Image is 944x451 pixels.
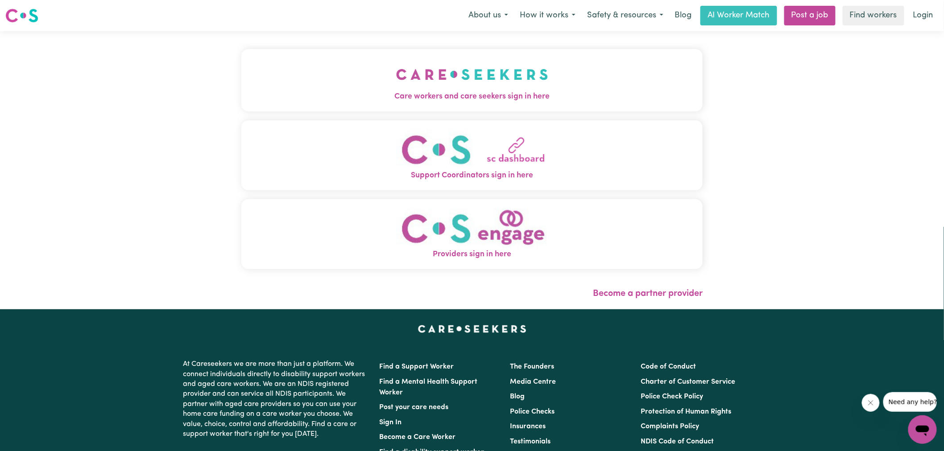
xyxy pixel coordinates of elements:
[5,6,54,13] span: Need any help?
[241,249,703,260] span: Providers sign in here
[862,394,880,412] iframe: Close message
[641,423,700,430] a: Complaints Policy
[510,408,555,415] a: Police Checks
[510,363,554,370] a: The Founders
[5,8,38,24] img: Careseekers logo
[379,363,454,370] a: Find a Support Worker
[843,6,904,25] a: Find workers
[510,423,546,430] a: Insurances
[510,393,525,400] a: Blog
[641,363,696,370] a: Code of Conduct
[593,289,703,298] a: Become a partner provider
[241,170,703,181] span: Support Coordinators sign in here
[241,91,703,102] span: Care workers and care seekers sign in here
[183,356,368,443] p: At Careseekers we are more than just a platform. We connect individuals directly to disability su...
[641,393,704,400] a: Police Check Policy
[241,49,703,111] button: Care workers and care seekers sign in here
[641,438,714,445] a: NDIS Code of Conduct
[5,5,38,26] a: Careseekers logo
[379,404,448,411] a: Post your care needs
[908,415,937,444] iframe: Button to launch messaging window
[510,378,556,385] a: Media Centre
[379,434,455,441] a: Become a Care Worker
[883,392,937,412] iframe: Message from company
[669,6,697,25] a: Blog
[784,6,836,25] a: Post a job
[700,6,777,25] a: AI Worker Match
[581,6,669,25] button: Safety & resources
[641,408,732,415] a: Protection of Human Rights
[908,6,939,25] a: Login
[510,438,551,445] a: Testimonials
[514,6,581,25] button: How it works
[241,199,703,269] button: Providers sign in here
[379,419,402,426] a: Sign In
[641,378,736,385] a: Charter of Customer Service
[463,6,514,25] button: About us
[379,378,477,396] a: Find a Mental Health Support Worker
[418,325,526,332] a: Careseekers home page
[241,120,703,190] button: Support Coordinators sign in here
